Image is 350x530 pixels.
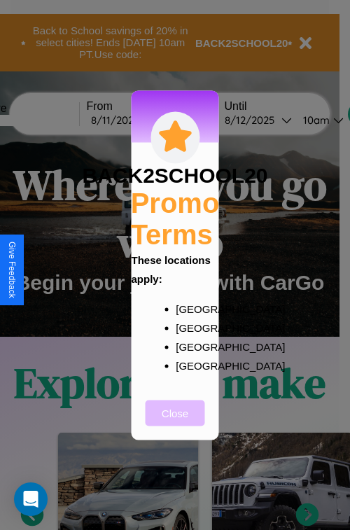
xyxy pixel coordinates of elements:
[7,242,17,298] div: Give Feedback
[176,337,202,356] p: [GEOGRAPHIC_DATA]
[176,299,202,318] p: [GEOGRAPHIC_DATA]
[176,318,202,337] p: [GEOGRAPHIC_DATA]
[176,356,202,375] p: [GEOGRAPHIC_DATA]
[131,187,220,250] h2: Promo Terms
[82,163,267,187] h3: BACK2SCHOOL20
[132,253,211,284] b: These locations apply:
[146,400,205,426] button: Close
[14,482,48,516] div: Open Intercom Messenger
